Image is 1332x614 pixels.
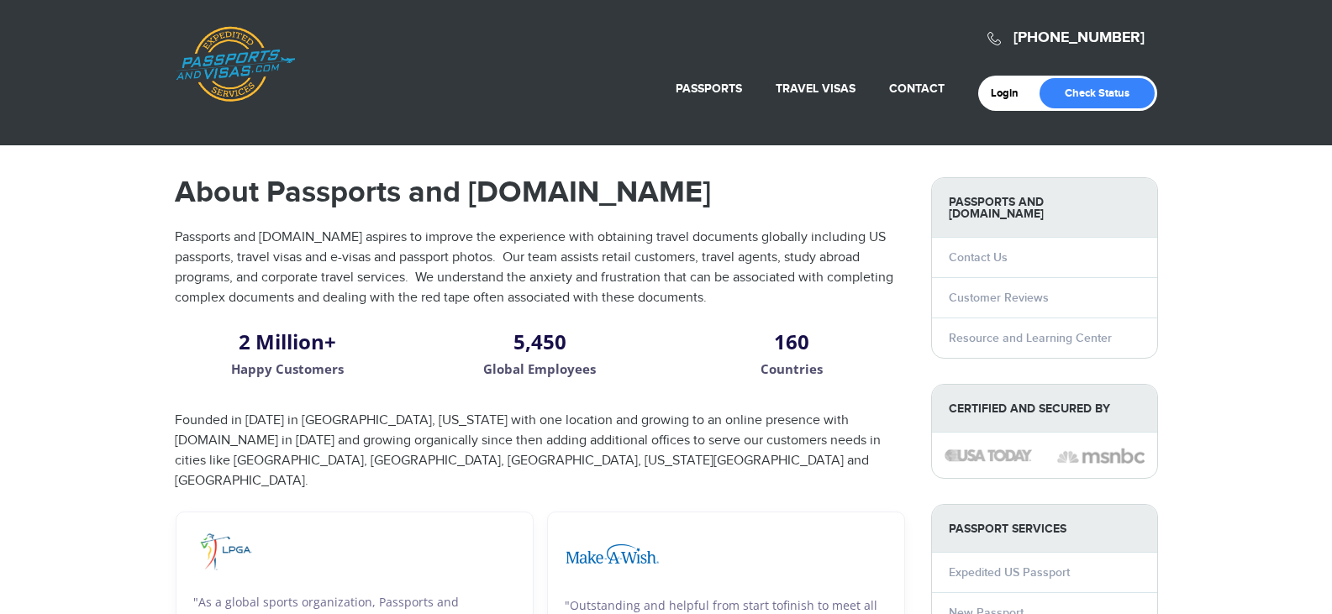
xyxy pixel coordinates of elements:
[175,411,906,491] p: Founded in [DATE] in [GEOGRAPHIC_DATA], [US_STATE] with one location and growing to an online pre...
[678,337,905,347] h2: 160
[175,228,906,308] p: Passports and [DOMAIN_NAME] aspires to improve the experience with obtaining travel documents glo...
[949,291,1049,305] a: Customer Reviews
[776,81,856,96] a: Travel Visas
[949,565,1070,580] a: Expedited US Passport
[932,385,1157,433] strong: Certified and Secured by
[1040,78,1155,108] a: Check Status
[889,81,945,96] a: Contact
[426,337,653,347] h2: 5,450
[676,81,742,96] a: Passports
[1057,446,1145,466] img: image description
[175,337,402,347] h2: 2 Million+
[193,529,255,575] img: image description
[565,529,661,579] img: image description
[949,331,1112,345] a: Resource and Learning Center
[678,359,905,379] p: Countries
[932,178,1157,238] strong: Passports and [DOMAIN_NAME]
[175,177,906,207] h1: About Passports and [DOMAIN_NAME]
[949,250,1008,265] a: Contact Us
[945,449,1032,461] img: image description
[175,359,402,379] p: Happy Customers
[991,87,1030,100] a: Login
[1013,29,1145,47] a: [PHONE_NUMBER]
[932,505,1157,553] strong: PASSPORT SERVICES
[176,26,295,102] a: Passports & [DOMAIN_NAME]
[426,359,653,379] p: Global Employees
